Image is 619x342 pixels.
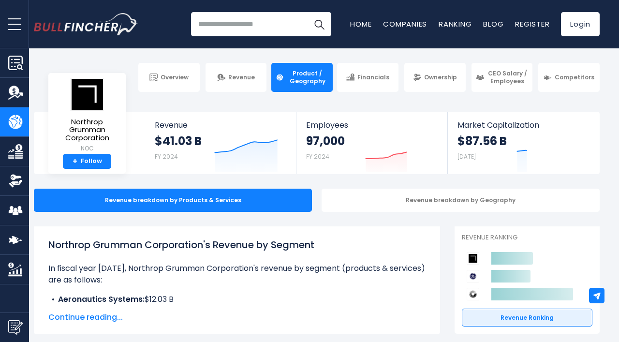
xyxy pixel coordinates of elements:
span: Market Capitalization [457,120,589,130]
span: Revenue [155,120,287,130]
img: RTX Corporation competitors logo [467,288,479,300]
div: Revenue breakdown by Geography [322,189,600,212]
p: Revenue Ranking [462,234,592,242]
span: Revenue [228,74,255,81]
span: Ownership [424,74,457,81]
a: Competitors [538,63,600,92]
h1: Northrop Grumman Corporation's Revenue by Segment [48,238,426,252]
b: Aeronautics Systems: [58,294,145,305]
p: In fiscal year [DATE], Northrop Grumman Corporation's revenue by segment (products & services) ar... [48,263,426,286]
span: Competitors [555,74,594,81]
span: Employees [306,120,437,130]
img: GE Aerospace competitors logo [467,270,479,283]
span: Northrop Grumman Corporation [56,118,118,142]
strong: $41.03 B [155,134,202,149]
li: $12.03 B [48,294,426,305]
a: Employees 97,000 FY 2024 [296,112,447,174]
strong: + [73,157,77,166]
small: FY 2024 [155,152,178,161]
button: Search [307,12,331,36]
a: Northrop Grumman Corporation NOC [56,78,118,154]
a: Product / Geography [271,63,333,92]
img: Northrop Grumman Corporation competitors logo [467,252,479,265]
a: Overview [138,63,200,92]
span: Product / Geography [287,70,328,85]
a: CEO Salary / Employees [472,63,533,92]
a: Revenue Ranking [462,309,592,327]
a: Companies [383,19,427,29]
a: Ranking [439,19,472,29]
span: CEO Salary / Employees [487,70,529,85]
a: Revenue [206,63,267,92]
strong: 97,000 [306,134,345,149]
a: Go to homepage [34,13,138,35]
a: Register [515,19,549,29]
img: NOC logo [70,78,104,111]
img: Bullfincher logo [34,13,138,35]
small: NOC [56,144,118,153]
a: Revenue $41.03 B FY 2024 [145,112,296,174]
strong: $87.56 B [457,134,507,149]
a: Login [561,12,600,36]
div: Revenue breakdown by Products & Services [34,189,312,212]
small: [DATE] [457,152,476,161]
a: +Follow [63,154,111,169]
img: Ownership [8,174,23,188]
span: Continue reading... [48,312,426,323]
a: Market Capitalization $87.56 B [DATE] [448,112,599,174]
a: Blog [483,19,503,29]
a: Home [350,19,371,29]
span: Financials [357,74,389,81]
a: Ownership [404,63,466,92]
small: FY 2024 [306,152,329,161]
a: Financials [337,63,398,92]
span: Overview [161,74,189,81]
